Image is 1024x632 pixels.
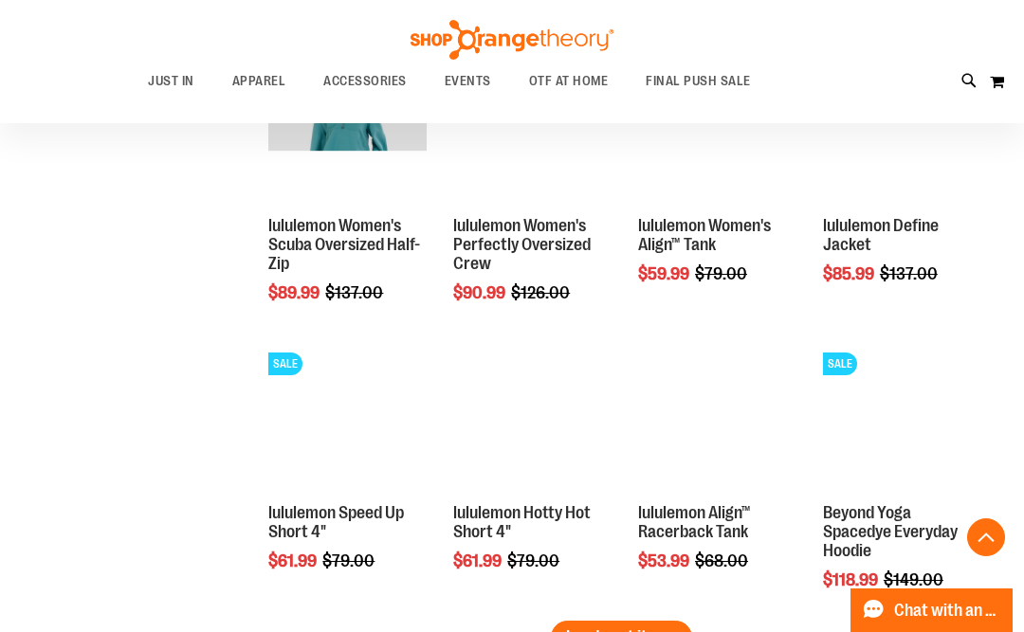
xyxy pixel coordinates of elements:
[453,216,591,273] a: lululemon Women's Perfectly Oversized Crew
[453,343,612,501] img: lululemon Hotty Hot Short 4"
[850,588,1014,632] button: Chat with an Expert
[259,46,436,350] div: product
[453,503,591,541] a: lululemon Hotty Hot Short 4"
[304,60,426,103] a: ACCESSORIES
[823,343,981,504] a: Product image for Beyond Yoga Spacedye Everyday HoodieSALE
[695,551,751,570] span: $68.00
[884,570,946,589] span: $149.00
[638,551,692,570] span: $53.99
[529,60,609,102] span: OTF AT HOME
[129,60,213,103] a: JUST IN
[444,46,621,350] div: product
[638,343,796,504] a: Product image for lululemon Align™ Racerback Tank
[646,60,751,102] span: FINAL PUSH SALE
[823,264,877,283] span: $85.99
[268,56,427,217] a: Product image for lululemon Womens Scuba Oversized Half Zip
[638,264,692,283] span: $59.99
[629,334,806,619] div: product
[823,56,981,217] a: Product image for lululemon Define JacketSALE
[408,20,616,60] img: Shop Orangetheory
[814,46,991,332] div: product
[629,46,806,332] div: product
[510,60,628,103] a: OTF AT HOME
[444,334,621,619] div: product
[823,56,981,214] img: Product image for lululemon Define Jacket
[268,551,320,570] span: $61.99
[148,60,194,102] span: JUST IN
[638,56,796,217] a: Product image for lululemon Womens Align Tank
[638,343,796,501] img: Product image for lululemon Align™ Racerback Tank
[507,551,562,570] span: $79.00
[894,602,1001,620] span: Chat with an Expert
[325,283,386,302] span: $137.00
[823,352,857,375] span: SALE
[453,283,508,302] span: $90.99
[268,343,427,504] a: Product image for lululemon Speed Up Short 4"SALE
[638,56,796,214] img: Product image for lululemon Womens Align Tank
[268,343,427,501] img: Product image for lululemon Speed Up Short 4"
[823,216,939,254] a: lululemon Define Jacket
[268,283,322,302] span: $89.99
[695,264,750,283] span: $79.00
[638,216,771,254] a: lululemon Women's Align™ Tank
[967,518,1005,556] button: Back To Top
[880,264,941,283] span: $137.00
[453,56,612,217] a: Product image for lululemon Womens Perfectly Oversized CrewSALE
[638,503,751,541] a: lululemon Align™ Racerback Tank
[453,551,504,570] span: $61.99
[323,60,407,102] span: ACCESSORIES
[445,60,491,102] span: EVENTS
[268,503,404,541] a: lululemon Speed Up Short 4"
[453,56,612,214] img: Product image for lululemon Womens Perfectly Oversized Crew
[823,503,958,560] a: Beyond Yoga Spacedye Everyday Hoodie
[268,216,420,273] a: lululemon Women's Scuba Oversized Half-Zip
[627,60,770,102] a: FINAL PUSH SALE
[426,60,510,103] a: EVENTS
[213,60,305,103] a: APPAREL
[823,570,881,589] span: $118.99
[453,343,612,504] a: lululemon Hotty Hot Short 4"
[259,334,436,619] div: product
[511,283,573,302] span: $126.00
[322,551,377,570] span: $79.00
[268,56,427,214] img: Product image for lululemon Womens Scuba Oversized Half Zip
[268,352,302,375] span: SALE
[232,60,286,102] span: APPAREL
[823,343,981,501] img: Product image for Beyond Yoga Spacedye Everyday Hoodie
